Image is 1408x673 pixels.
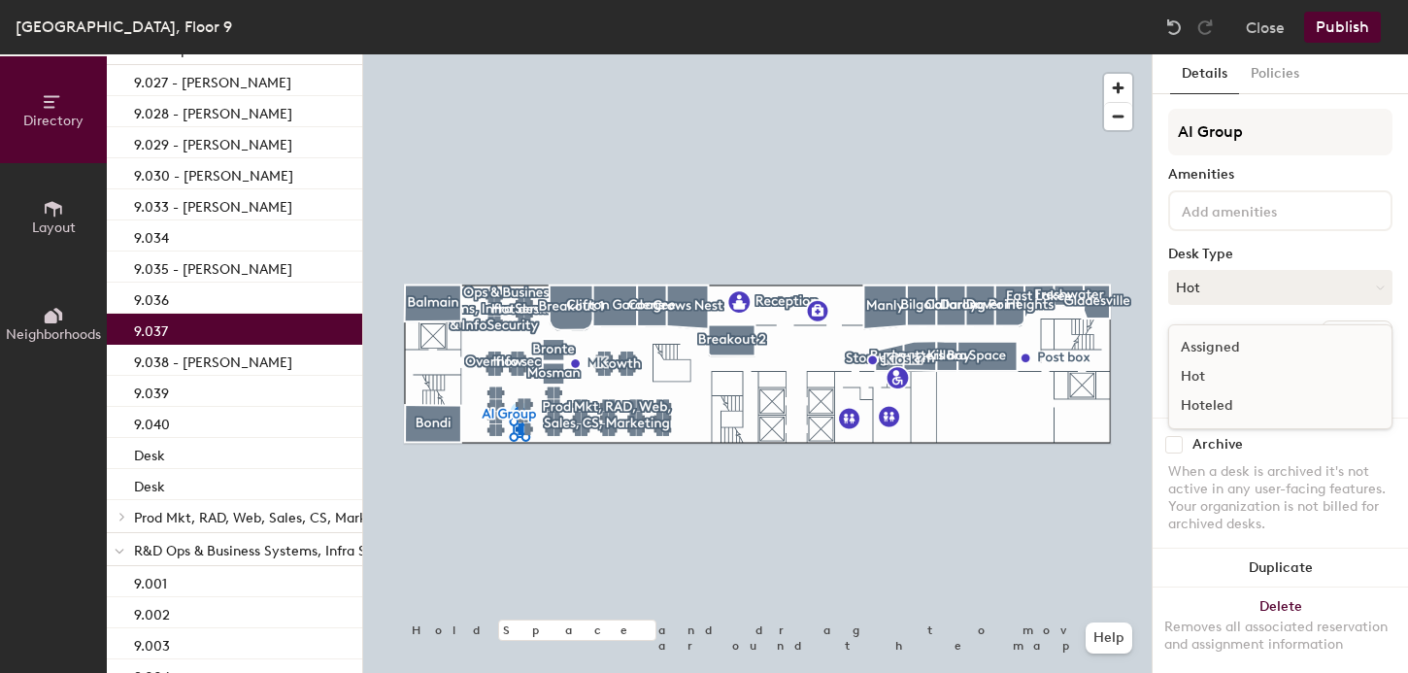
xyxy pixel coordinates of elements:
span: Directory [23,113,84,129]
span: Neighborhoods [6,326,101,343]
div: Desk Type [1168,247,1392,262]
img: Redo [1195,17,1215,37]
p: 9.034 [134,224,169,247]
span: AI Group [134,42,188,58]
p: 9.037 [134,318,168,340]
p: 9.029 - [PERSON_NAME] [134,131,292,153]
button: Details [1170,54,1239,94]
p: 9.040 [134,411,170,433]
button: Ungroup [1322,320,1392,353]
p: 9.028 - [PERSON_NAME] [134,100,292,122]
p: 9.003 [134,632,170,655]
button: Duplicate [1153,549,1408,588]
button: Close [1246,12,1285,43]
p: 9.035 - [PERSON_NAME] [134,255,292,278]
div: Removes all associated reservation and assignment information [1164,619,1396,654]
p: 9.001 [134,570,167,592]
button: Hot [1168,270,1392,305]
button: Policies [1239,54,1311,94]
p: 9.027 - [PERSON_NAME] [134,69,291,91]
div: Hot [1169,362,1363,391]
span: R&D Ops & Business Systems, Infra Services & InfoSecurity [134,543,505,559]
div: [GEOGRAPHIC_DATA], Floor 9 [16,15,232,39]
div: Assigned [1169,333,1363,362]
p: 9.033 - [PERSON_NAME] [134,193,292,216]
p: 9.036 [134,286,169,309]
p: Desk [134,473,165,495]
div: Archive [1192,437,1243,453]
img: Undo [1164,17,1184,37]
div: Amenities [1168,167,1392,183]
p: 9.039 [134,380,169,402]
button: DeleteRemoves all associated reservation and assignment information [1153,588,1408,673]
div: When a desk is archived it's not active in any user-facing features. Your organization is not bil... [1168,463,1392,533]
p: 9.038 - [PERSON_NAME] [134,349,292,371]
button: Publish [1304,12,1381,43]
span: Prod Mkt, RAD, Web, Sales, CS, Marketing [134,510,400,526]
p: 9.002 [134,601,170,623]
input: Add amenities [1178,198,1353,221]
p: 9.030 - [PERSON_NAME] [134,162,293,185]
button: Help [1086,623,1132,654]
p: Desk [134,442,165,464]
div: Hoteled [1169,391,1363,421]
span: Layout [32,219,76,236]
